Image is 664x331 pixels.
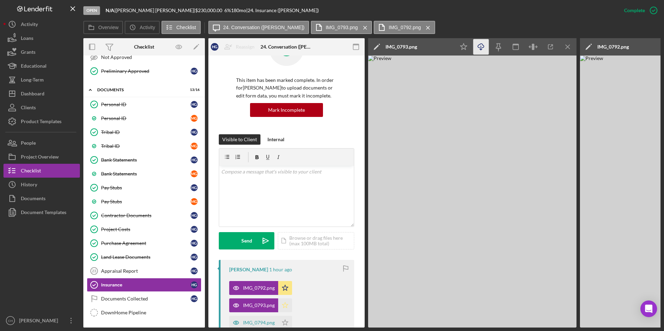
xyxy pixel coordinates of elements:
[101,268,191,274] div: Appraisal Report
[87,111,201,125] a: Personal IDMG
[211,43,218,51] div: H G
[243,285,275,291] div: IMG_0792.png
[191,198,198,205] div: M G
[231,8,246,13] div: 180 mo
[87,167,201,181] a: Bank StatementsMG
[385,44,417,50] div: IMG_0793.png
[87,97,201,111] a: Personal IDHG
[87,292,201,306] a: Documents CollectedHG
[219,134,260,145] button: Visible to Client
[21,150,59,165] div: Project Overview
[326,25,358,30] label: IMG_0793.png
[3,17,80,31] button: Activity
[223,25,305,30] label: 24. Conversation ([PERSON_NAME])
[83,21,123,34] button: Overview
[311,21,372,34] button: IMG_0793.png
[3,31,80,45] a: Loans
[87,222,201,236] a: Project CostsHG
[3,205,80,219] a: Document Templates
[21,136,36,152] div: People
[187,88,200,92] div: 13 / 16
[21,114,61,130] div: Product Templates
[3,87,80,101] a: Dashboard
[3,192,80,205] button: Documents
[87,250,201,264] a: Land Lease DocumentsHG
[191,101,198,108] div: H G
[101,282,191,288] div: Insurance
[368,56,576,328] img: Preview
[3,150,80,164] button: Project Overview
[21,192,45,207] div: Documents
[267,134,284,145] div: Internal
[21,205,66,221] div: Document Templates
[3,114,80,128] button: Product Templates
[224,8,231,13] div: 6 %
[389,25,421,30] label: IMG_0792.png
[101,296,191,302] div: Documents Collected
[101,240,191,246] div: Purchase Agreement
[597,44,629,50] div: IMG_0792.png
[101,254,191,260] div: Land Lease Documents
[87,209,201,222] a: Contractor DocumentsHG
[3,164,80,178] a: Checklist
[229,281,292,295] button: IMG_0792.png
[269,267,292,272] time: 2025-08-27 20:02
[101,68,191,74] div: Preliminary Approved
[191,143,198,150] div: M G
[87,306,201,320] a: DownHome Pipeline
[208,21,309,34] button: 24. Conversation ([PERSON_NAME])
[125,21,159,34] button: Activity
[83,6,100,15] div: Open
[21,17,38,33] div: Activity
[21,101,36,116] div: Clients
[101,116,191,121] div: Personal ID
[246,8,319,13] div: | 24. Insurance ([PERSON_NAME])
[3,73,80,87] button: Long-Term
[191,184,198,191] div: H G
[21,31,33,47] div: Loans
[229,298,292,312] button: IMG_0793.png
[101,157,191,163] div: Bank Statements
[17,314,63,329] div: [PERSON_NAME]
[624,3,645,17] div: Complete
[92,269,96,273] tspan: 23
[98,25,118,30] label: Overview
[106,8,116,13] div: |
[3,314,80,328] button: CH[PERSON_NAME]
[195,8,224,13] div: $230,000.00
[21,59,47,75] div: Educational
[3,178,80,192] button: History
[87,153,201,167] a: Bank StatementsHG
[87,125,201,139] a: Tribal IDHG
[87,195,201,209] a: Pay StubsMG
[243,320,275,325] div: IMG_0794.png
[241,232,252,249] div: Send
[191,281,198,288] div: H G
[87,64,201,78] a: Preliminary ApprovedHG
[260,44,313,50] div: 24. Conversation ([PERSON_NAME])
[134,44,154,50] div: Checklist
[191,226,198,233] div: H G
[87,236,201,250] a: Purchase AgreementHG
[21,73,44,88] div: Long-Term
[3,45,80,59] button: Grants
[101,213,191,218] div: Contractor Documents
[21,164,41,179] div: Checklist
[250,103,323,117] button: Mark Incomplete
[97,88,182,92] div: Documents
[101,129,191,135] div: Tribal ID
[191,268,198,274] div: H G
[229,316,292,330] button: IMG_0794.png
[101,227,191,232] div: Project Costs
[222,134,257,145] div: Visible to Client
[617,3,661,17] button: Complete
[101,199,191,204] div: Pay Stubs
[87,50,201,64] a: Not Approved
[3,59,80,73] button: Educational
[3,136,80,150] a: People
[8,319,13,323] text: CH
